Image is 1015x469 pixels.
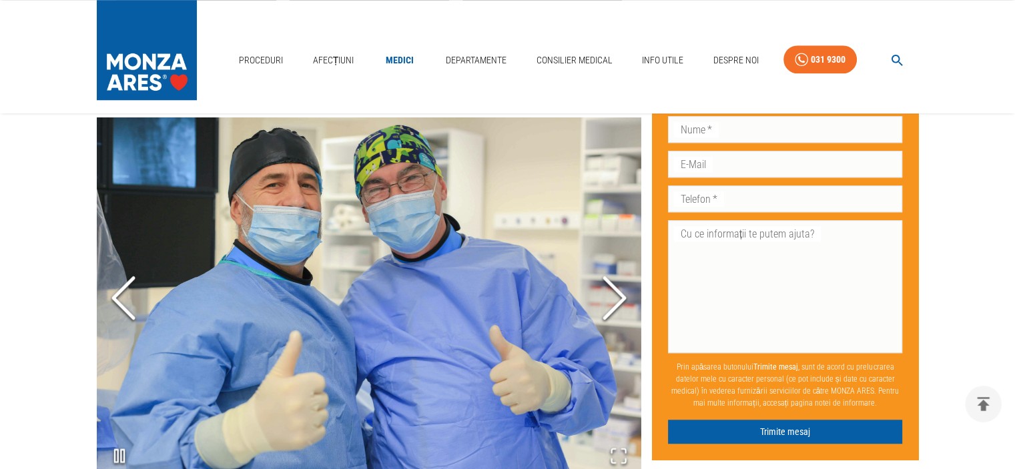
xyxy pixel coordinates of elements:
[588,225,641,374] button: Next Slide
[234,47,288,74] a: Proceduri
[97,225,150,374] button: Previous Slide
[811,51,845,68] div: 031 9300
[308,47,360,74] a: Afecțiuni
[783,45,857,74] a: 031 9300
[440,47,512,74] a: Departamente
[668,420,903,444] button: Trimite mesaj
[965,386,1002,422] button: delete
[531,47,617,74] a: Consilier Medical
[708,47,764,74] a: Despre Noi
[637,47,689,74] a: Info Utile
[378,47,421,74] a: Medici
[753,362,798,372] b: Trimite mesaj
[668,356,903,414] p: Prin apăsarea butonului , sunt de acord cu prelucrarea datelor mele cu caracter personal (ce pot ...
